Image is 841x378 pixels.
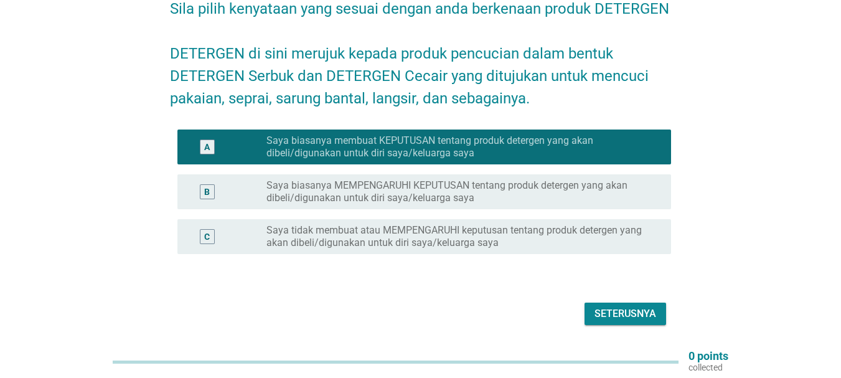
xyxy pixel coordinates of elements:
div: Seterusnya [594,306,656,321]
label: Saya tidak membuat atau MEMPENGARUHI keputusan tentang produk detergen yang akan dibeli/digunakan... [266,224,651,249]
div: A [204,141,210,154]
label: Saya biasanya membuat KEPUTUSAN tentang produk detergen yang akan dibeli/digunakan untuk diri say... [266,135,651,159]
label: Saya biasanya MEMPENGARUHI KEPUTUSAN tentang produk detergen yang akan dibeli/digunakan untuk dir... [266,179,651,204]
p: 0 points [688,351,728,362]
p: collected [688,362,728,373]
div: C [204,230,210,243]
div: B [204,186,210,199]
button: Seterusnya [585,303,666,325]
